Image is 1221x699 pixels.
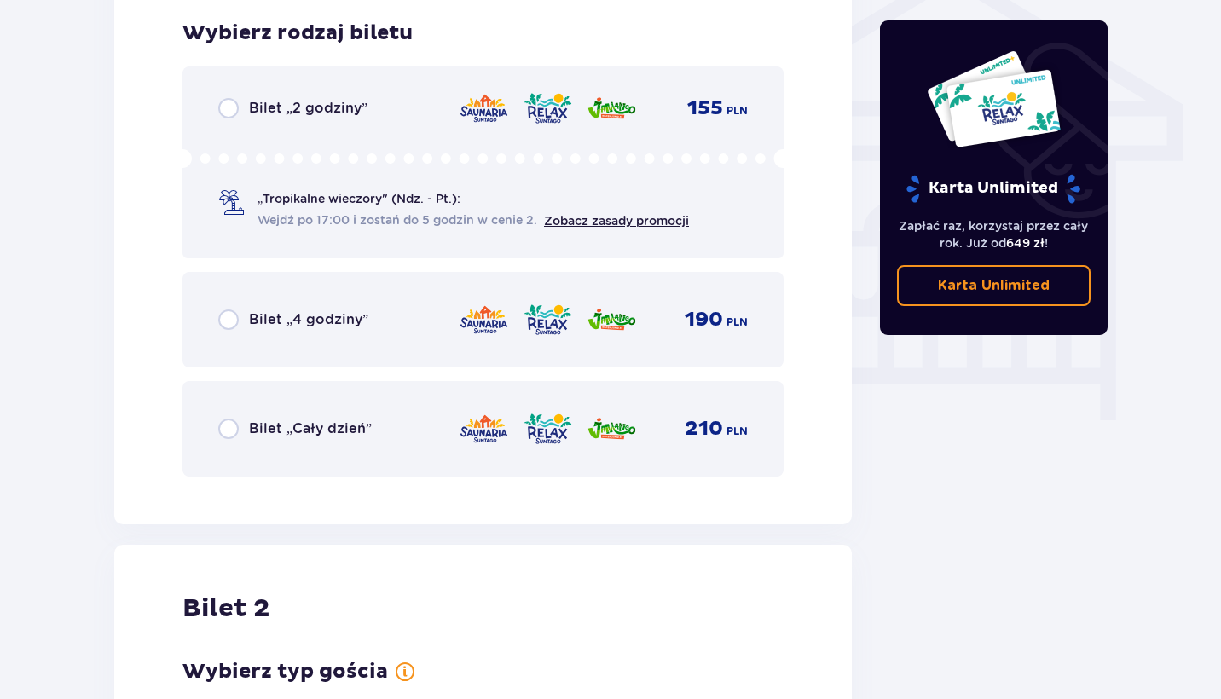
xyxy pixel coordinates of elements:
[1006,236,1045,250] span: 649 zł
[726,103,748,118] p: PLN
[459,411,509,447] img: zone logo
[459,90,509,126] img: zone logo
[544,214,689,228] a: Zobacz zasady promocji
[459,302,509,338] img: zone logo
[182,592,269,625] p: Bilet 2
[587,302,637,338] img: zone logo
[726,315,748,330] p: PLN
[685,307,723,332] p: 190
[523,411,573,447] img: zone logo
[182,659,388,685] p: Wybierz typ gościa
[905,174,1082,204] p: Karta Unlimited
[249,419,372,438] p: Bilet „Cały dzień”
[897,217,1091,251] p: Zapłać raz, korzystaj przez cały rok. Już od !
[897,265,1091,306] a: Karta Unlimited
[687,95,723,121] p: 155
[523,90,573,126] img: zone logo
[258,211,537,228] span: Wejdź po 17:00 i zostań do 5 godzin w cenie 2.
[249,99,367,118] p: Bilet „2 godziny”
[182,20,413,46] p: Wybierz rodzaj biletu
[938,276,1050,295] p: Karta Unlimited
[726,424,748,439] p: PLN
[258,190,460,207] p: „Tropikalne wieczory" (Ndz. - Pt.):
[587,90,637,126] img: zone logo
[249,310,368,329] p: Bilet „4 godziny”
[685,416,723,442] p: 210
[587,411,637,447] img: zone logo
[523,302,573,338] img: zone logo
